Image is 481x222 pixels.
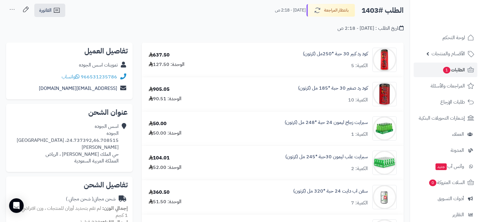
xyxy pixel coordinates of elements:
[149,155,170,162] div: 104.01
[451,146,464,155] span: المدونة
[337,25,404,32] div: تاريخ الطلب : [DATE] - 2:18 ص
[66,195,93,203] span: ( شحن مجاني )
[414,143,477,158] a: المدونة
[438,194,464,203] span: أدوات التسويق
[414,159,477,174] a: وآتس آبجديد
[12,205,128,219] span: لم تقم بتحديد أوزان للمنتجات ، وزن افتراضي للكل 1 كجم
[351,165,368,172] div: الكمية: 2
[414,175,477,190] a: السلات المتروكة0
[414,30,477,45] a: لوحة التحكم
[149,130,181,137] div: الوحدة: 50.00
[452,130,464,138] span: العملاء
[431,82,465,90] span: المراجعات والأسئلة
[11,123,119,165] div: اسس الجوده الجوده 24.737392,46.708515، [GEOGRAPHIC_DATA][PERSON_NAME] حي الملك [PERSON_NAME] ، ال...
[373,151,396,175] img: 1747539523-715qJy%20WlIL._AC_SL1500-90x90.jpg
[428,178,465,187] span: السلات المتروكة
[443,67,450,73] span: 1
[11,109,128,116] h2: عنوان الشحن
[149,95,181,102] div: الوحدة: 90.51
[285,153,368,160] a: سبرايت علب ليمون 30حبة *245 مل (كرتون)
[62,73,80,80] a: واتساب
[414,95,477,109] a: طلبات الإرجاع
[285,119,368,126] a: سبرايت زجاج ليمون 24 حبة *248 مل (كرتون)
[373,48,396,72] img: 1747536125-51jkufB9faL._AC_SL1000-90x90.jpg
[298,85,368,92] a: كود رد صغير 30 حبة *185 مل (كرتون)
[149,52,170,59] div: 637.50
[432,50,465,58] span: الأقسام والمنتجات
[429,179,436,186] span: 0
[373,82,396,106] img: 1747536337-61lY7EtfpmL._AC_SL1500-90x90.jpg
[442,66,465,74] span: الطلبات
[361,4,404,17] h2: الطلب #1403
[351,200,368,207] div: الكمية: 7
[11,181,128,189] h2: تفاصيل الشحن
[293,188,368,195] a: سفن اب دايت 24 حبة *320 مل (كرتون)
[351,131,368,138] div: الكمية: 1
[442,33,465,42] span: لوحة التحكم
[435,163,447,170] span: جديد
[39,85,117,92] a: [EMAIL_ADDRESS][DOMAIN_NAME]
[373,116,396,141] img: 1747539320-a7dfe1ef-a28f-472d-a828-3902c2c1-90x90.jpg
[414,111,477,125] a: إشعارات التحويلات البنكية
[149,86,170,93] div: 905.05
[303,50,368,57] a: كود رد كبير 30 حبة *250مل (كرتون)
[102,205,128,212] strong: إجمالي الوزن:
[440,98,465,106] span: طلبات الإرجاع
[149,198,181,205] div: الوحدة: 51.50
[348,97,368,104] div: الكمية: 10
[39,7,52,14] span: الفاتورة
[149,120,167,127] div: 50.00
[414,127,477,142] a: العملاء
[275,7,306,13] small: [DATE] - 2:18 ص
[414,191,477,206] a: أدوات التسويق
[373,185,396,209] img: 1747540408-7a431d2a-4456-4a4d-8b76-9a07e3ea-90x90.jpg
[414,207,477,222] a: التقارير
[149,164,181,171] div: الوحدة: 52.00
[11,47,128,55] h2: تفاصيل العميل
[66,196,116,203] div: شحن مجاني
[414,63,477,77] a: الطلبات1
[149,61,185,68] div: الوحدة: 127.50
[79,61,118,69] a: تموينات اسس الجوده
[9,198,24,213] div: Open Intercom Messenger
[414,79,477,93] a: المراجعات والأسئلة
[34,4,65,17] a: الفاتورة
[307,4,355,17] button: بانتظار المراجعة
[81,73,117,80] a: 966531235786
[452,210,464,219] span: التقارير
[149,189,170,196] div: 360.50
[419,114,465,122] span: إشعارات التحويلات البنكية
[435,162,464,171] span: وآتس آب
[351,62,368,69] div: الكمية: 5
